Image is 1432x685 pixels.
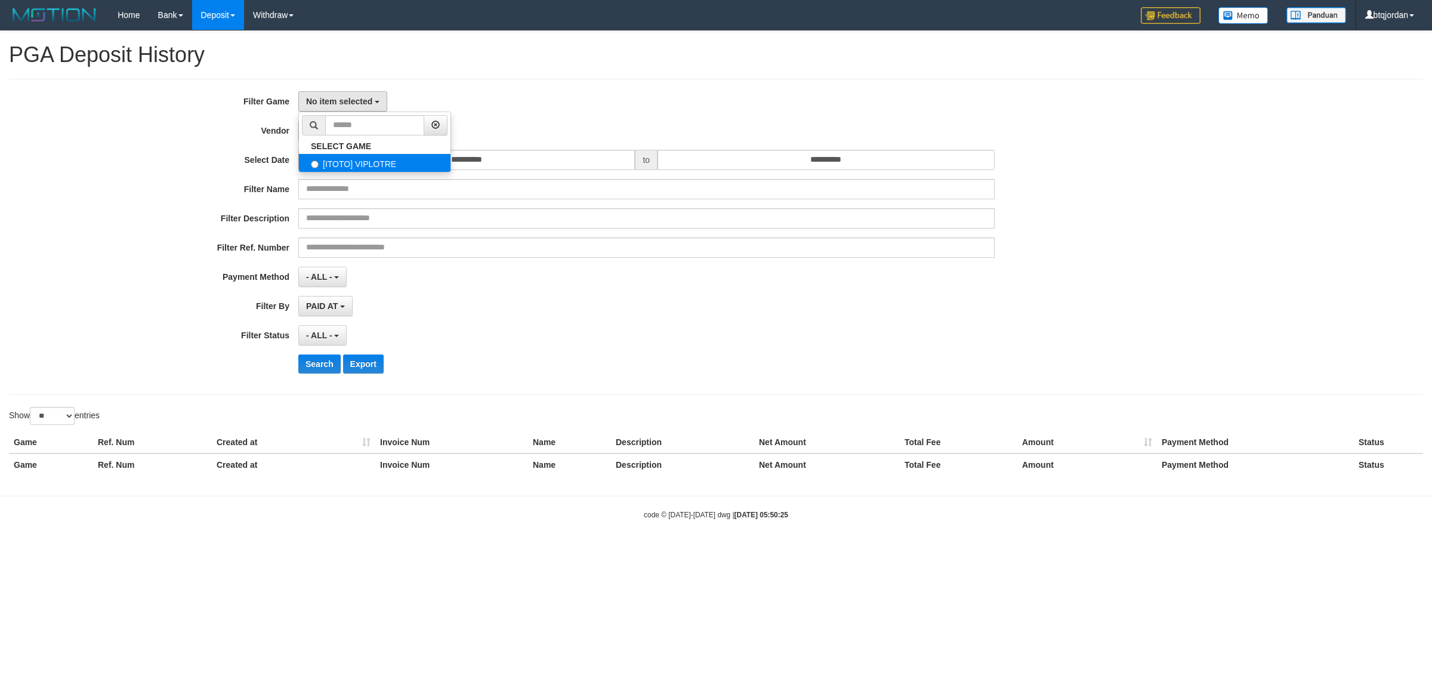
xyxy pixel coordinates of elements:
th: Game [9,453,93,476]
img: Button%20Memo.svg [1218,7,1269,24]
select: Showentries [30,407,75,425]
th: Ref. Num [93,431,212,453]
th: Invoice Num [375,453,528,476]
img: panduan.png [1286,7,1346,23]
input: [ITOTO] VIPLOTRE [311,161,319,168]
th: Net Amount [754,453,900,476]
button: Export [343,354,384,374]
th: Payment Method [1157,453,1354,476]
span: PAID AT [306,301,338,311]
img: MOTION_logo.png [9,6,100,24]
th: Created at [212,431,375,453]
th: Payment Method [1157,431,1354,453]
th: Invoice Num [375,431,528,453]
strong: [DATE] 05:50:25 [734,511,788,519]
th: Total Fee [900,453,1017,476]
th: Total Fee [900,431,1017,453]
th: Created at [212,453,375,476]
span: - ALL - [306,272,332,282]
button: PAID AT [298,296,353,316]
th: Amount [1017,453,1157,476]
th: Ref. Num [93,453,212,476]
span: No item selected [306,97,372,106]
button: No item selected [298,91,387,112]
small: code © [DATE]-[DATE] dwg | [644,511,788,519]
th: Status [1354,431,1423,453]
th: Name [528,453,611,476]
th: Status [1354,453,1423,476]
th: Description [611,453,754,476]
h1: PGA Deposit History [9,43,1423,67]
img: Feedback.jpg [1141,7,1200,24]
th: Game [9,431,93,453]
button: - ALL - [298,267,347,287]
button: Search [298,354,341,374]
button: - ALL - [298,325,347,345]
th: Description [611,431,754,453]
b: SELECT GAME [311,141,371,151]
label: Show entries [9,407,100,425]
label: [ITOTO] VIPLOTRE [299,154,450,172]
th: Net Amount [754,431,900,453]
span: to [635,150,658,170]
th: Amount [1017,431,1157,453]
span: - ALL - [306,331,332,340]
a: SELECT GAME [299,138,450,154]
th: Name [528,431,611,453]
